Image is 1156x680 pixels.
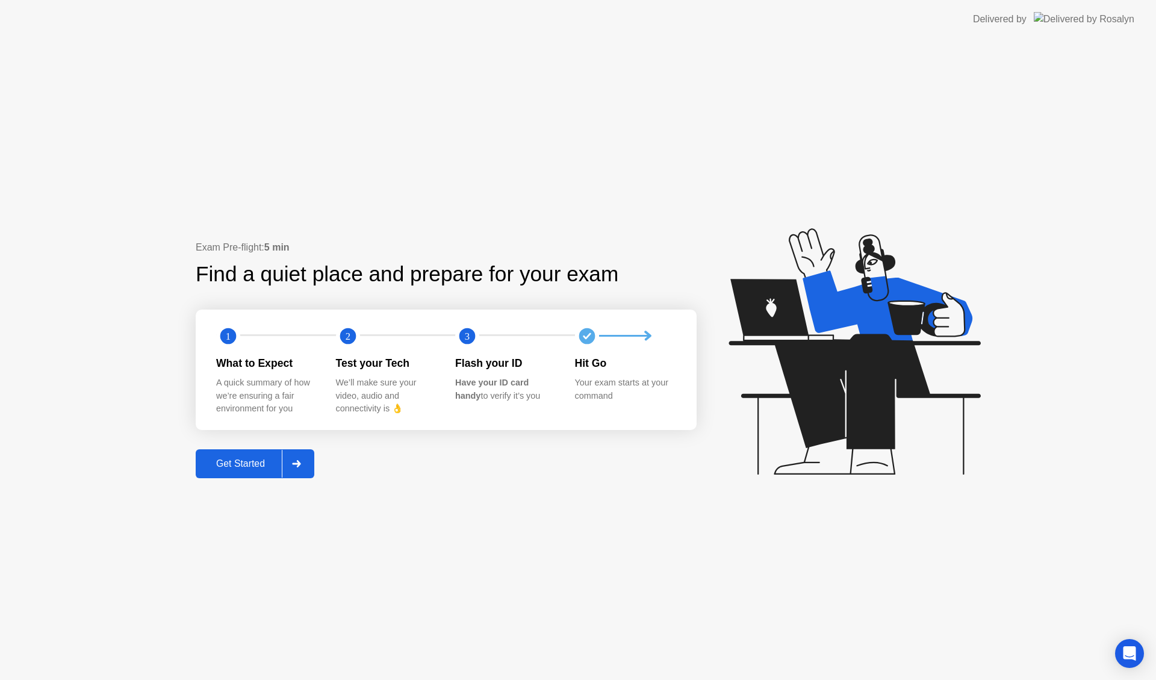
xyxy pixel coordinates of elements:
div: Delivered by [973,12,1027,27]
img: Delivered by Rosalyn [1034,12,1134,26]
text: 1 [226,330,231,342]
b: 5 min [264,242,290,252]
div: Find a quiet place and prepare for your exam [196,258,620,290]
div: Open Intercom Messenger [1115,639,1144,668]
text: 3 [465,330,470,342]
div: Hit Go [575,355,676,371]
b: Have your ID card handy [455,378,529,401]
div: Test your Tech [336,355,437,371]
div: Your exam starts at your command [575,376,676,402]
div: What to Expect [216,355,317,371]
div: Exam Pre-flight: [196,240,697,255]
div: Get Started [199,458,282,469]
div: Flash your ID [455,355,556,371]
div: A quick summary of how we’re ensuring a fair environment for you [216,376,317,416]
button: Get Started [196,449,314,478]
text: 2 [345,330,350,342]
div: to verify it’s you [455,376,556,402]
div: We’ll make sure your video, audio and connectivity is 👌 [336,376,437,416]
